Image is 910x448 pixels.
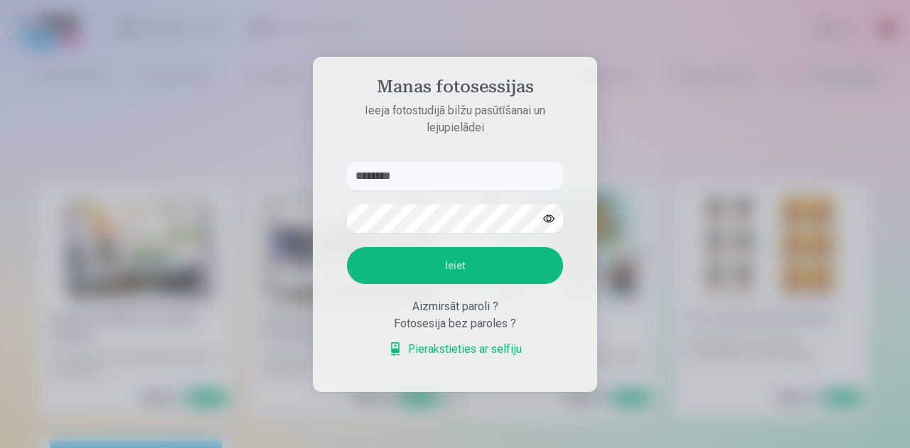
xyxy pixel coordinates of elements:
div: Aizmirsāt paroli ? [347,298,563,315]
a: Pierakstieties ar selfiju [388,341,522,358]
p: Ieeja fotostudijā bilžu pasūtīšanai un lejupielādei [333,102,577,136]
h4: Manas fotosessijas [333,77,577,102]
button: Ieiet [347,247,563,284]
div: Fotosesija bez paroles ? [347,315,563,332]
